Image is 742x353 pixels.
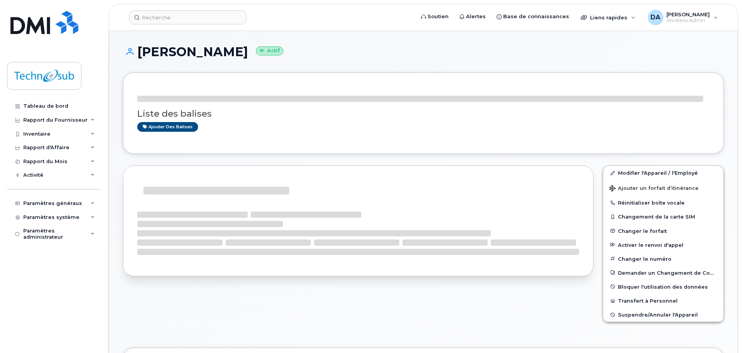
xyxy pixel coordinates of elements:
button: Suspendre/Annuler l'Appareil [603,308,723,322]
span: Ajouter un forfait d’itinérance [609,185,699,193]
span: Suspendre/Annuler l'Appareil [618,312,698,318]
a: Ajouter des balises [137,122,198,132]
button: Ajouter un forfait d’itinérance [603,180,723,196]
span: Changer le forfait [618,228,667,234]
small: Actif [256,46,283,55]
a: Modifier l'Appareil / l'Employé [603,166,723,180]
button: Changement de la carte SIM [603,210,723,224]
button: Réinitialiser boîte vocale [603,196,723,210]
span: Activer le renvoi d'appel [618,242,683,248]
h1: [PERSON_NAME] [123,45,724,59]
button: Activer le renvoi d'appel [603,238,723,252]
h3: Liste des balises [137,109,709,119]
button: Transfert à Personnel [603,294,723,308]
button: Changer le forfait [603,224,723,238]
button: Changer le numéro [603,252,723,266]
button: Bloquer l'utilisation des données [603,280,723,294]
button: Demander un Changement de Compte [603,266,723,280]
